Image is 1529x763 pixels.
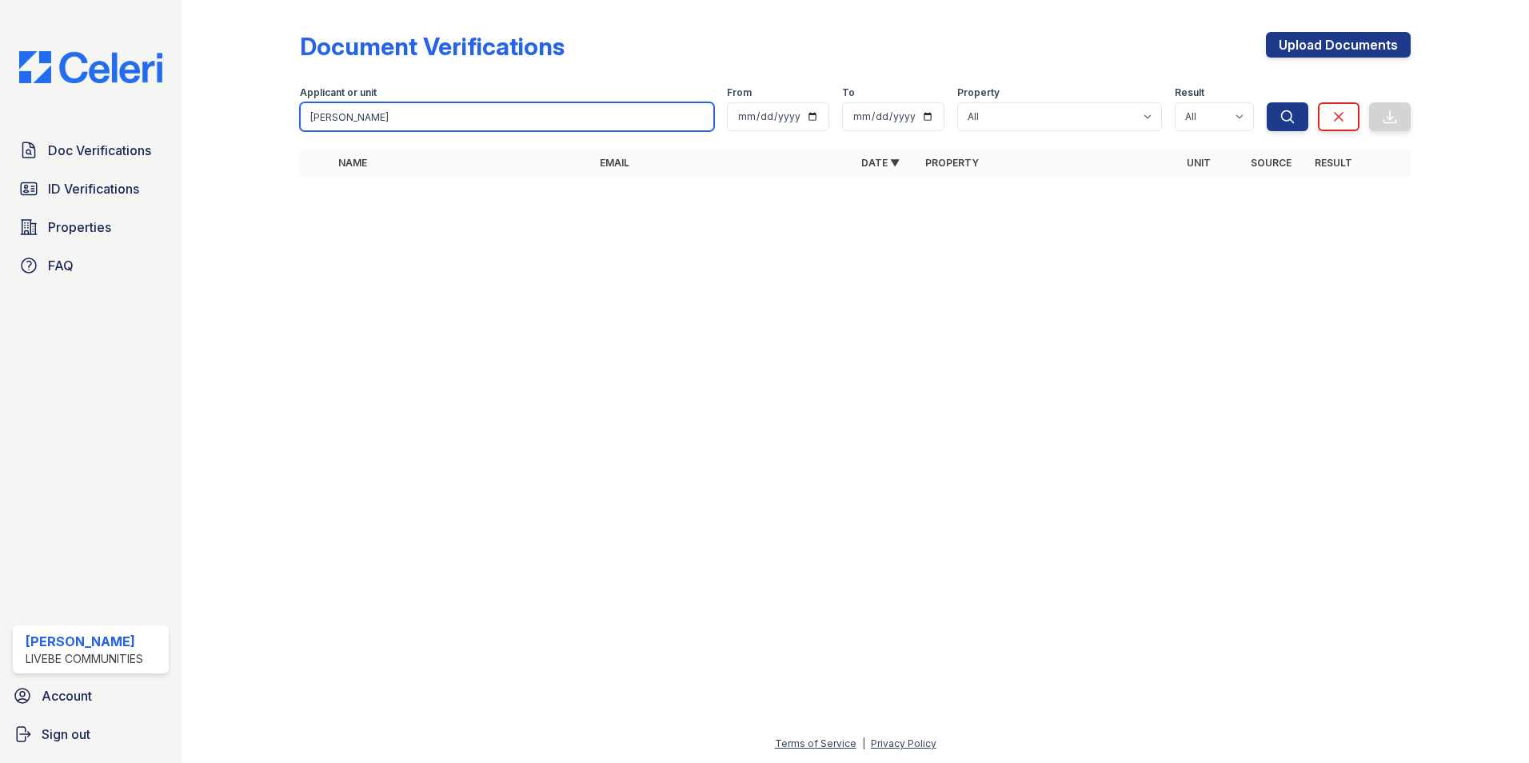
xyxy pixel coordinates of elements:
a: Sign out [6,718,175,750]
span: Doc Verifications [48,141,151,160]
a: Name [338,157,367,169]
a: Result [1315,157,1352,169]
div: LiveBe Communities [26,651,143,667]
label: Applicant or unit [300,86,377,99]
div: [PERSON_NAME] [26,632,143,651]
a: Terms of Service [775,737,856,749]
input: Search by name, email, or unit number [300,102,714,131]
span: ID Verifications [48,179,139,198]
span: Account [42,686,92,705]
a: Unit [1187,157,1211,169]
label: From [727,86,752,99]
div: Document Verifications [300,32,565,61]
a: Email [600,157,629,169]
a: Property [925,157,979,169]
a: ID Verifications [13,173,169,205]
label: Property [957,86,1000,99]
span: FAQ [48,256,74,275]
span: Properties [48,218,111,237]
label: Result [1175,86,1204,99]
a: Upload Documents [1266,32,1411,58]
a: Properties [13,211,169,243]
img: CE_Logo_Blue-a8612792a0a2168367f1c8372b55b34899dd931a85d93a1a3d3e32e68fde9ad4.png [6,51,175,83]
label: To [842,86,855,99]
a: Date ▼ [861,157,900,169]
a: Source [1251,157,1291,169]
a: Account [6,680,175,712]
a: FAQ [13,250,169,282]
span: Sign out [42,725,90,744]
div: | [862,737,865,749]
a: Doc Verifications [13,134,169,166]
a: Privacy Policy [871,737,936,749]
